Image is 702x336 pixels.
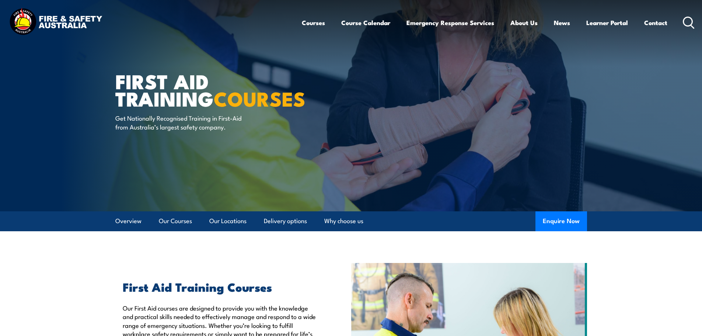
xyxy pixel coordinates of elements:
[123,281,317,292] h2: First Aid Training Courses
[406,13,494,32] a: Emergency Response Services
[302,13,325,32] a: Courses
[115,114,250,131] p: Get Nationally Recognised Training in First-Aid from Australia’s largest safety company.
[644,13,667,32] a: Contact
[159,211,192,231] a: Our Courses
[586,13,628,32] a: Learner Portal
[535,211,587,231] button: Enquire Now
[510,13,538,32] a: About Us
[115,211,142,231] a: Overview
[209,211,247,231] a: Our Locations
[341,13,390,32] a: Course Calendar
[214,83,305,113] strong: COURSES
[324,211,363,231] a: Why choose us
[264,211,307,231] a: Delivery options
[115,72,297,107] h1: First Aid Training
[554,13,570,32] a: News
